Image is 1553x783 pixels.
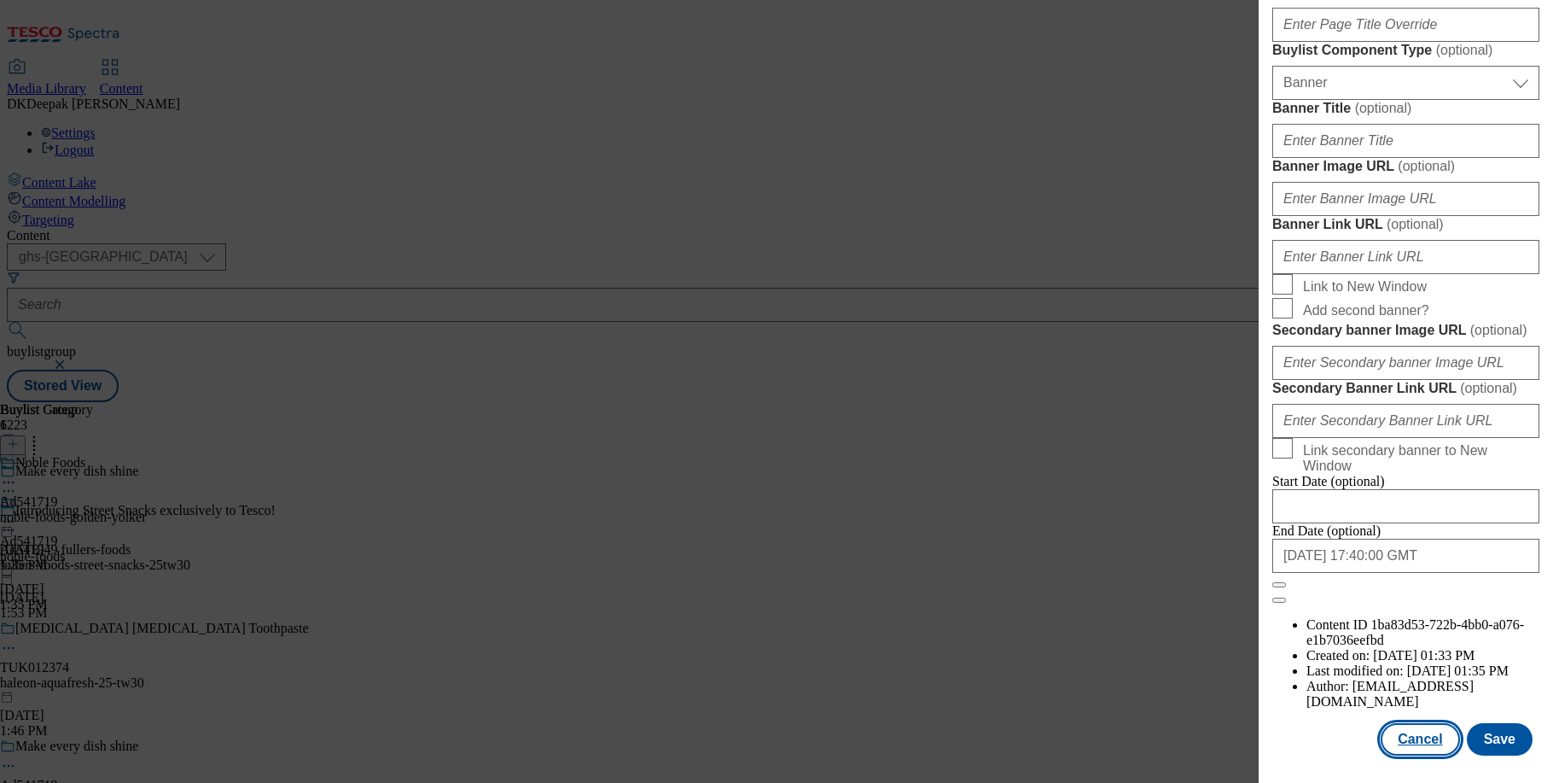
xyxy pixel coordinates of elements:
span: ( optional ) [1398,159,1455,173]
li: Last modified on: [1306,663,1539,679]
span: ( optional ) [1470,323,1527,337]
input: Enter Page Title Override [1272,8,1539,42]
span: 1ba83d53-722b-4bb0-a076-e1b7036eefbd [1306,617,1524,647]
label: Buylist Component Type [1272,42,1539,59]
input: Enter Date [1272,489,1539,523]
input: Enter Banner Title [1272,124,1539,158]
span: Add second banner? [1303,303,1429,318]
span: Link to New Window [1303,279,1427,295]
span: ( optional ) [1460,381,1517,395]
label: Secondary Banner Link URL [1272,380,1539,397]
span: ( optional ) [1387,217,1444,231]
input: Enter Banner Link URL [1272,240,1539,274]
span: [DATE] 01:35 PM [1407,663,1509,678]
button: Close [1272,582,1286,587]
button: Cancel [1381,723,1459,756]
input: Enter Banner Image URL [1272,182,1539,216]
label: Banner Title [1272,100,1539,117]
li: Author: [1306,679,1539,710]
label: Banner Link URL [1272,216,1539,233]
span: ( optional ) [1355,101,1412,115]
input: Enter Secondary banner Image URL [1272,346,1539,380]
span: ( optional ) [1436,43,1493,57]
span: End Date (optional) [1272,523,1381,538]
li: Content ID [1306,617,1539,648]
span: Link secondary banner to New Window [1303,443,1533,474]
label: Secondary banner Image URL [1272,322,1539,339]
span: Start Date (optional) [1272,474,1385,488]
label: Banner Image URL [1272,158,1539,175]
span: [EMAIL_ADDRESS][DOMAIN_NAME] [1306,679,1474,709]
input: Enter Secondary Banner Link URL [1272,404,1539,438]
input: Enter Date [1272,539,1539,573]
span: [DATE] 01:33 PM [1373,648,1474,663]
button: Save [1467,723,1533,756]
li: Created on: [1306,648,1539,663]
